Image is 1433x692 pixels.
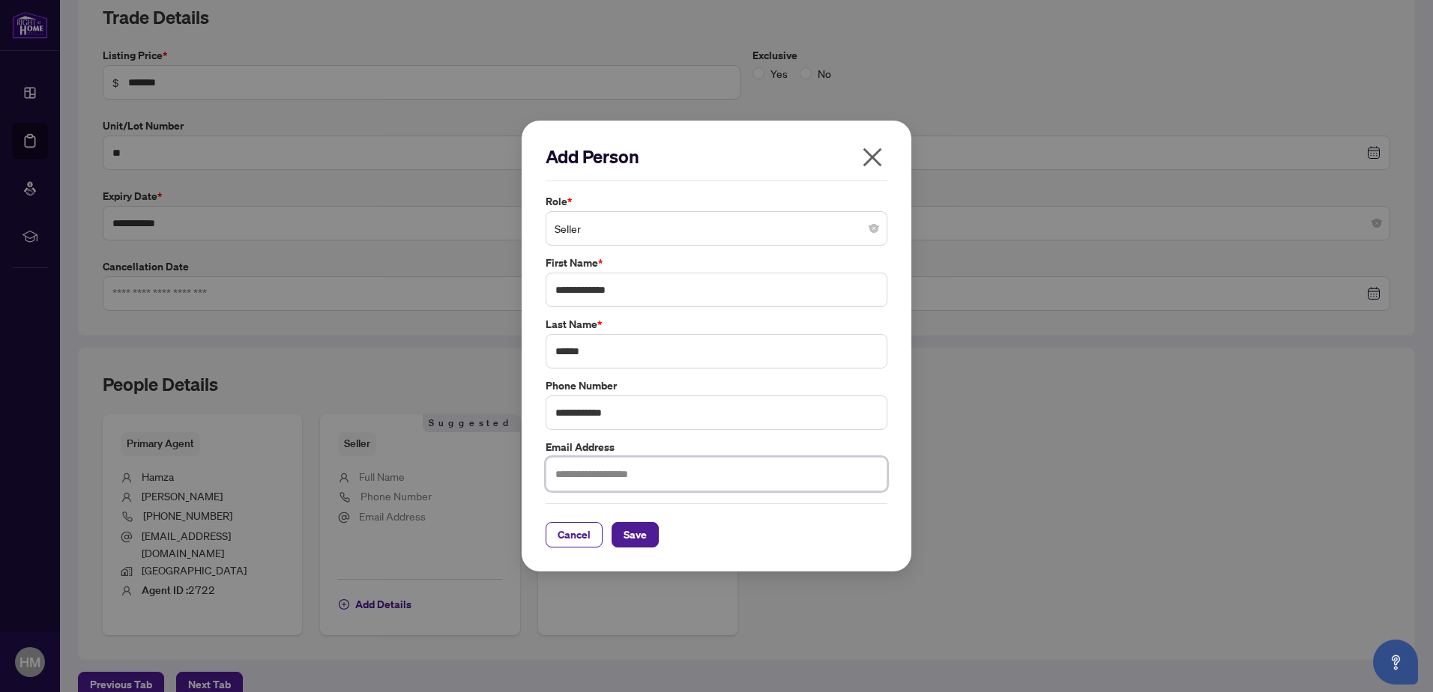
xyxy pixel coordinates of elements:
[860,145,884,169] span: close
[555,214,878,243] span: Seller
[546,377,887,394] label: Phone Number
[558,523,591,547] span: Cancel
[1373,640,1418,685] button: Open asap
[546,255,887,271] label: First Name
[612,522,659,547] button: Save
[546,193,887,210] label: Role
[546,145,887,169] h2: Add Person
[546,316,887,333] label: Last Name
[546,439,887,455] label: Email Address
[869,224,878,233] span: close-circle
[546,522,603,547] button: Cancel
[624,523,647,547] span: Save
